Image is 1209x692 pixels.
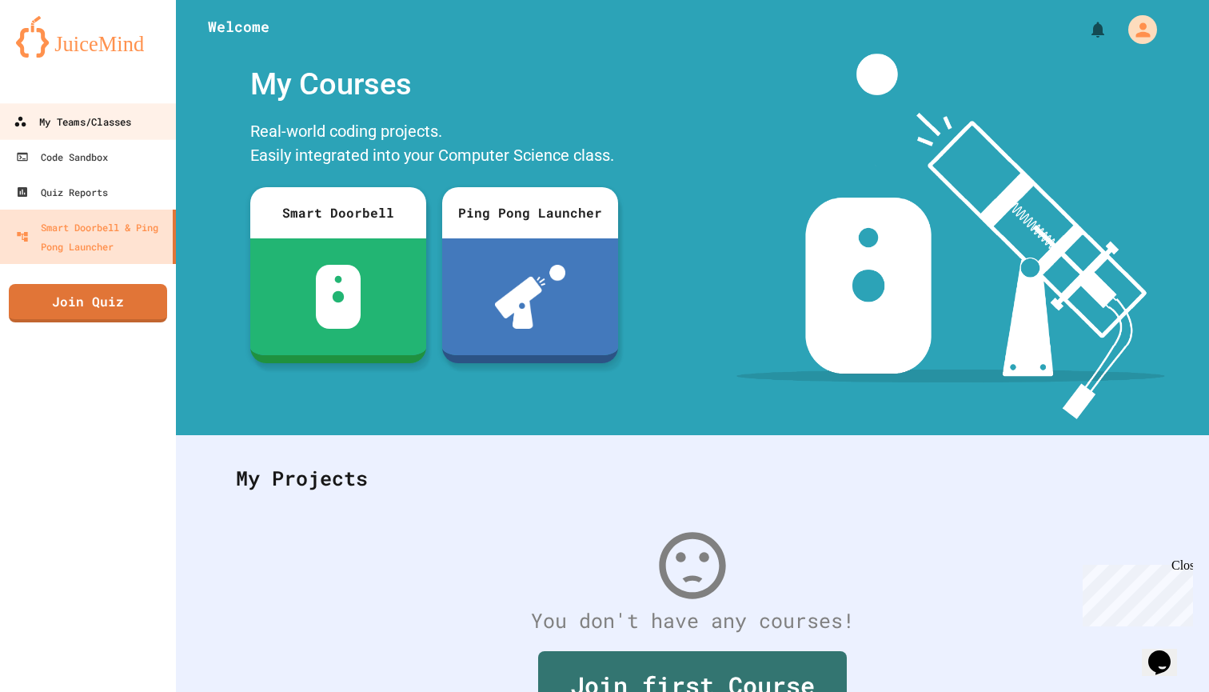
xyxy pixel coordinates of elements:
[6,6,110,102] div: Chat with us now!Close
[242,115,626,175] div: Real-world coding projects. Easily integrated into your Computer Science class.
[9,284,167,322] a: Join Quiz
[220,606,1165,636] div: You don't have any courses!
[1076,558,1193,626] iframe: chat widget
[242,54,626,115] div: My Courses
[16,16,160,58] img: logo-orange.svg
[14,112,131,132] div: My Teams/Classes
[736,54,1165,419] img: banner-image-my-projects.png
[1142,628,1193,676] iframe: chat widget
[316,265,361,329] img: sdb-white.svg
[16,147,108,166] div: Code Sandbox
[250,187,426,238] div: Smart Doorbell
[442,187,618,238] div: Ping Pong Launcher
[220,447,1165,510] div: My Projects
[495,265,566,329] img: ppl-with-ball.png
[1111,11,1161,48] div: My Account
[16,182,108,202] div: Quiz Reports
[1059,16,1111,43] div: My Notifications
[16,218,166,256] div: Smart Doorbell & Ping Pong Launcher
